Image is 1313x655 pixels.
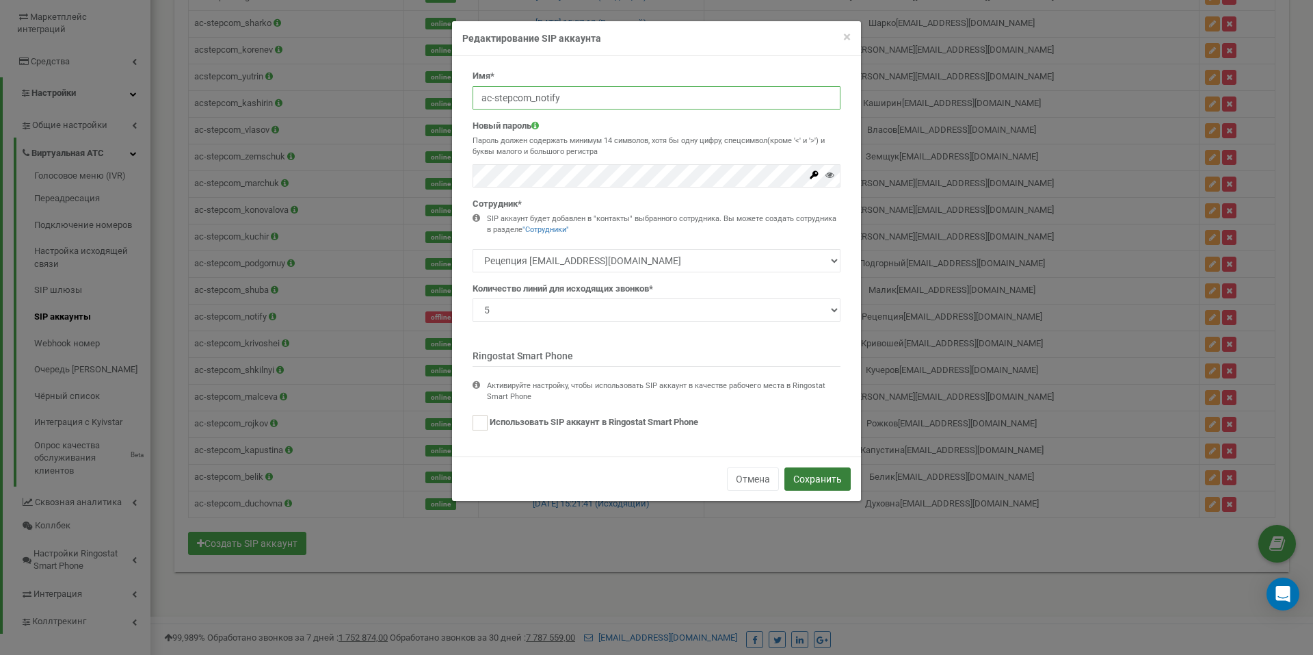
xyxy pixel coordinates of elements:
[490,418,698,428] span: Использовать SIP аккаунт в Ringostat Smart Phone
[487,214,840,235] div: SIP аккаунт будет добавлен в "контакты" выбранного сотрудника. Вы можете создать сотрудника в раз...
[727,467,779,491] button: Отмена
[473,198,522,211] label: Сотрудник*
[784,467,851,491] button: Сохранить
[473,349,840,367] p: Ringostat Smart Phone
[522,225,569,234] a: "Сотрудники"
[843,29,851,45] span: ×
[487,381,840,402] div: Активируйте настройку, чтобы использовать SIP аккаунт в качестве рабочего места в Ringostat Smart...
[462,31,851,45] h4: Редактирование SIP аккаунта
[473,283,653,296] label: Количество линий для исходящих звонков*
[1266,578,1299,611] div: Open Intercom Messenger
[473,136,840,157] p: Пароль должен содержать минимум 14 символов, хотя бы одну цифру, спецсимвол(кроме '<' и '>') и бу...
[473,120,539,133] label: Новый пароль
